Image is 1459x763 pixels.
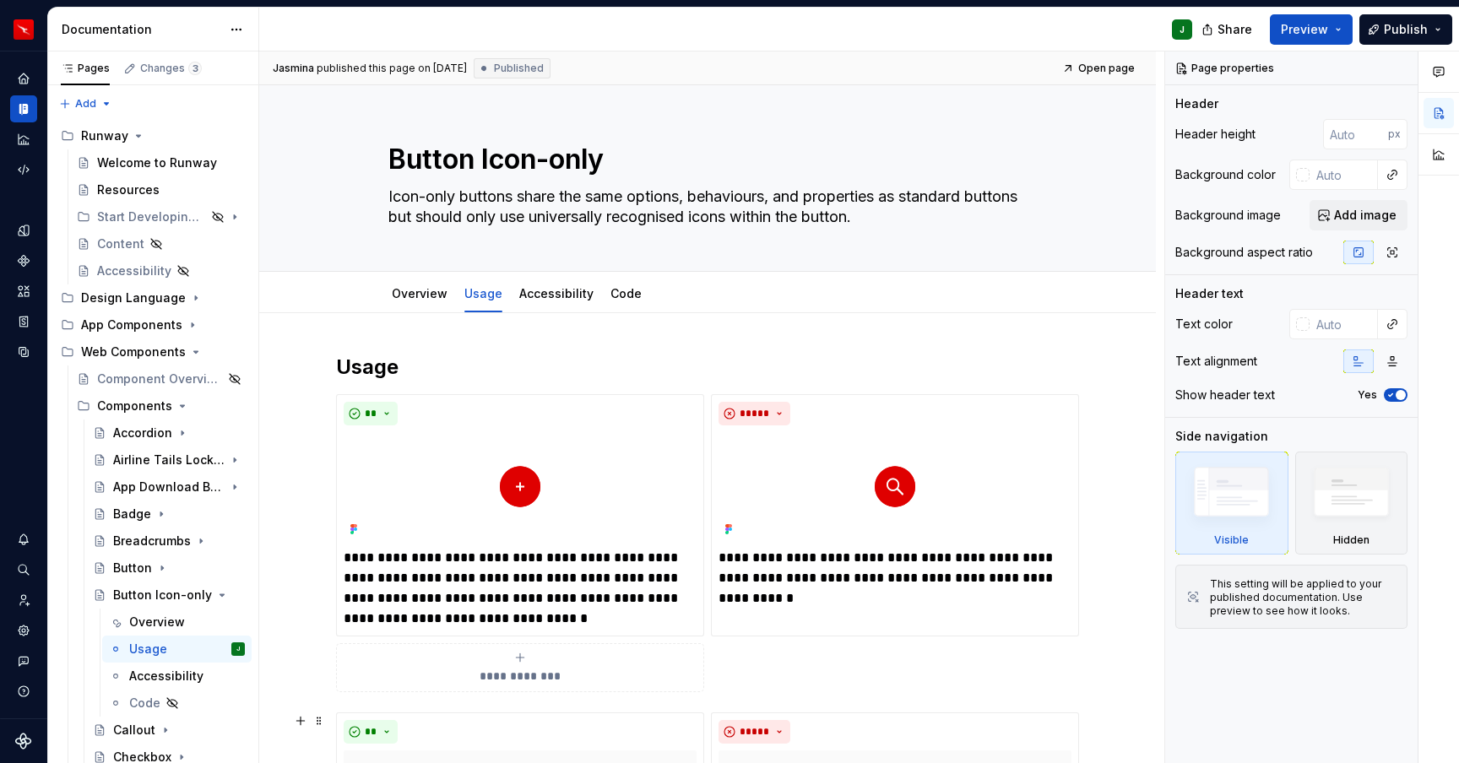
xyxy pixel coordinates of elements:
[1310,309,1378,339] input: Auto
[1175,353,1257,370] div: Text alignment
[70,203,252,230] div: Start Developing (AEM)
[113,479,225,495] div: App Download Button
[97,208,206,225] div: Start Developing (AEM)
[1175,95,1218,112] div: Header
[102,663,252,690] a: Accessibility
[519,286,594,300] a: Accessibility
[70,230,252,257] a: Content
[86,501,252,528] a: Badge
[1310,160,1378,190] input: Auto
[113,425,172,441] div: Accordion
[61,62,110,75] div: Pages
[10,95,37,122] a: Documentation
[86,473,252,501] a: App Download Button
[86,419,252,446] a: Accordion
[86,582,252,609] a: Button Icon-only
[1333,533,1370,547] div: Hidden
[604,275,648,311] div: Code
[70,392,252,419] div: Components
[97,398,172,414] div: Components
[102,636,252,663] a: UsageJ
[1384,21,1428,38] span: Publish
[317,62,467,75] div: published this page on [DATE]
[10,647,37,674] button: Contact support
[10,156,37,183] div: Code automation
[81,344,186,360] div: Web Components
[1281,21,1328,38] span: Preview
[1175,428,1268,445] div: Side navigation
[1175,452,1288,555] div: Visible
[102,690,252,717] a: Code
[54,338,252,365] div: Web Components
[70,257,252,284] a: Accessibility
[86,528,252,555] a: Breadcrumbs
[129,641,167,657] div: Usage
[10,338,37,365] div: Data sources
[113,452,225,468] div: Airline Tails Lockup
[1175,285,1244,302] div: Header text
[1358,388,1377,402] label: Yes
[10,217,37,244] a: Design tokens
[113,560,152,576] div: Button
[1180,23,1185,36] div: J
[385,275,454,311] div: Overview
[1175,166,1276,183] div: Background color
[129,695,160,712] div: Code
[15,733,32,749] svg: Supernova Logo
[1175,387,1275,403] div: Show header text
[1388,127,1401,141] p: px
[1193,14,1263,45] button: Share
[392,286,447,300] a: Overview
[10,526,37,553] button: Notifications
[1175,316,1233,333] div: Text color
[1270,14,1353,45] button: Preview
[236,641,240,657] div: J
[86,446,252,473] a: Airline Tails Lockup
[54,92,117,116] button: Add
[70,365,252,392] a: Component Overview
[54,284,252,311] div: Design Language
[385,139,1023,180] textarea: Button Icon-only
[494,62,544,75] span: Published
[10,556,37,583] div: Search ⌘K
[458,275,509,311] div: Usage
[464,286,502,300] a: Usage
[1078,62,1135,75] span: Open page
[97,235,144,252] div: Content
[188,62,202,75] span: 3
[10,587,37,614] a: Invite team
[81,317,182,333] div: App Components
[1323,119,1388,149] input: Auto
[10,617,37,644] a: Settings
[81,127,128,144] div: Runway
[113,722,155,739] div: Callout
[1359,14,1452,45] button: Publish
[129,614,185,630] div: Overview
[113,533,191,549] div: Breadcrumbs
[10,308,37,335] a: Storybook stories
[1210,577,1397,618] div: This setting will be applied to your published documentation. Use preview to see how it looks.
[10,247,37,274] a: Components
[336,354,1079,381] h2: Usage
[1057,57,1142,80] a: Open page
[10,278,37,305] a: Assets
[719,432,1071,541] img: 0b917553-b213-4ca1-aa29-bb3e698c7d9e.png
[62,21,221,38] div: Documentation
[1218,21,1252,38] span: Share
[344,432,697,541] img: 495c7e00-b5a8-4d78-a35e-ccd39b75ae01.png
[10,126,37,153] div: Analytics
[97,371,223,387] div: Component Overview
[140,62,202,75] div: Changes
[1295,452,1408,555] div: Hidden
[102,609,252,636] a: Overview
[1175,126,1256,143] div: Header height
[113,506,151,522] div: Badge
